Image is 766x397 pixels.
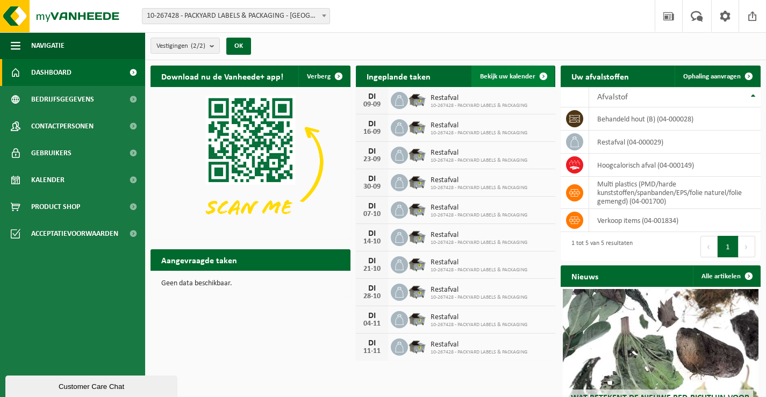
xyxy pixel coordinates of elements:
[675,66,760,87] a: Ophaling aanvragen
[361,128,383,136] div: 16-09
[361,202,383,211] div: DI
[151,38,220,54] button: Vestigingen(2/2)
[589,107,761,131] td: behandeld hout (B) (04-000028)
[431,313,527,322] span: Restafval
[718,236,739,257] button: 1
[361,238,383,246] div: 14-10
[31,140,71,167] span: Gebruikers
[408,172,426,191] img: WB-5000-GAL-GY-01
[408,337,426,355] img: WB-5000-GAL-GY-01
[589,131,761,154] td: restafval (04-000029)
[431,258,527,267] span: Restafval
[408,227,426,246] img: WB-5000-GAL-GY-01
[31,32,65,59] span: Navigatie
[307,73,331,80] span: Verberg
[561,265,609,286] h2: Nieuws
[431,267,527,273] span: 10-267428 - PACKYARD LABELS & PACKAGING
[356,66,441,86] h2: Ingeplande taken
[431,231,527,240] span: Restafval
[561,66,640,86] h2: Uw afvalstoffen
[361,211,383,218] div: 07-10
[431,240,527,246] span: 10-267428 - PACKYARD LABELS & PACKAGING
[361,120,383,128] div: DI
[431,286,527,294] span: Restafval
[361,320,383,328] div: 04-11
[31,59,71,86] span: Dashboard
[31,220,118,247] span: Acceptatievoorwaarden
[683,73,741,80] span: Ophaling aanvragen
[361,293,383,300] div: 28-10
[5,373,180,397] iframe: chat widget
[361,175,383,183] div: DI
[361,339,383,348] div: DI
[226,38,251,55] button: OK
[589,177,761,209] td: multi plastics (PMD/harde kunststoffen/spanbanden/EPS/folie naturel/folie gemengd) (04-001700)
[31,113,94,140] span: Contactpersonen
[408,309,426,328] img: WB-5000-GAL-GY-01
[156,38,205,54] span: Vestigingen
[361,312,383,320] div: DI
[431,149,527,157] span: Restafval
[361,101,383,109] div: 09-09
[431,349,527,356] span: 10-267428 - PACKYARD LABELS & PACKAGING
[693,265,760,287] a: Alle artikelen
[408,282,426,300] img: WB-5000-GAL-GY-01
[191,42,205,49] count: (2/2)
[431,322,527,328] span: 10-267428 - PACKYARD LABELS & PACKAGING
[151,66,294,86] h2: Download nu de Vanheede+ app!
[361,183,383,191] div: 30-09
[431,94,527,103] span: Restafval
[431,294,527,301] span: 10-267428 - PACKYARD LABELS & PACKAGING
[480,73,535,80] span: Bekijk uw kalender
[566,235,633,258] div: 1 tot 5 van 5 resultaten
[31,86,94,113] span: Bedrijfsgegevens
[408,118,426,136] img: WB-5000-GAL-GY-01
[151,87,350,237] img: Download de VHEPlus App
[431,157,527,164] span: 10-267428 - PACKYARD LABELS & PACKAGING
[361,92,383,101] div: DI
[298,66,349,87] button: Verberg
[31,193,80,220] span: Product Shop
[361,257,383,265] div: DI
[361,229,383,238] div: DI
[431,121,527,130] span: Restafval
[471,66,554,87] a: Bekijk uw kalender
[408,90,426,109] img: WB-5000-GAL-GY-01
[151,249,248,270] h2: Aangevraagde taken
[597,93,628,102] span: Afvalstof
[361,147,383,156] div: DI
[142,9,330,24] span: 10-267428 - PACKYARD LABELS & PACKAGING - NAZARETH
[700,236,718,257] button: Previous
[431,176,527,185] span: Restafval
[589,154,761,177] td: hoogcalorisch afval (04-000149)
[361,348,383,355] div: 11-11
[361,265,383,273] div: 21-10
[431,341,527,349] span: Restafval
[589,209,761,232] td: verkoop items (04-001834)
[739,236,755,257] button: Next
[431,130,527,136] span: 10-267428 - PACKYARD LABELS & PACKAGING
[361,156,383,163] div: 23-09
[408,200,426,218] img: WB-5000-GAL-GY-01
[431,204,527,212] span: Restafval
[431,212,527,219] span: 10-267428 - PACKYARD LABELS & PACKAGING
[408,145,426,163] img: WB-5000-GAL-GY-01
[431,103,527,109] span: 10-267428 - PACKYARD LABELS & PACKAGING
[142,8,330,24] span: 10-267428 - PACKYARD LABELS & PACKAGING - NAZARETH
[161,280,340,287] p: Geen data beschikbaar.
[408,255,426,273] img: WB-5000-GAL-GY-01
[361,284,383,293] div: DI
[431,185,527,191] span: 10-267428 - PACKYARD LABELS & PACKAGING
[31,167,65,193] span: Kalender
